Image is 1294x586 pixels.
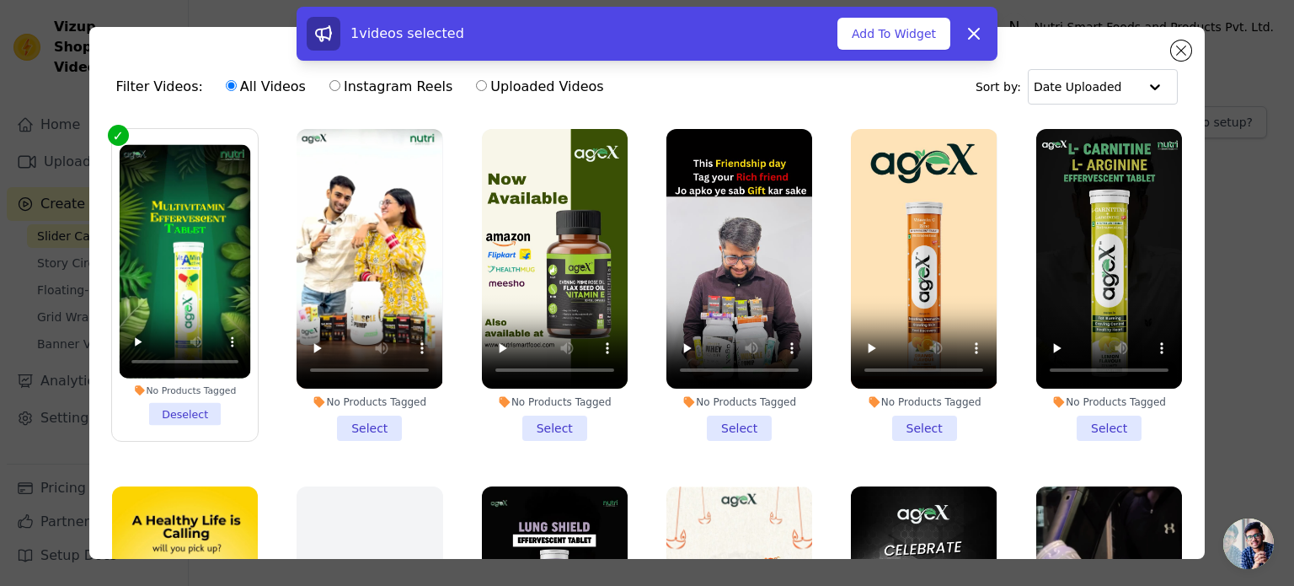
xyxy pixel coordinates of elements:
[119,384,250,396] div: No Products Tagged
[329,76,453,98] label: Instagram Reels
[976,69,1179,105] div: Sort by:
[837,18,950,50] button: Add To Widget
[1036,395,1182,409] div: No Products Tagged
[297,395,442,409] div: No Products Tagged
[851,395,997,409] div: No Products Tagged
[482,395,628,409] div: No Products Tagged
[475,76,604,98] label: Uploaded Videos
[666,395,812,409] div: No Products Tagged
[116,67,613,106] div: Filter Videos:
[350,25,464,41] span: 1 videos selected
[1223,519,1274,569] div: Open chat
[225,76,307,98] label: All Videos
